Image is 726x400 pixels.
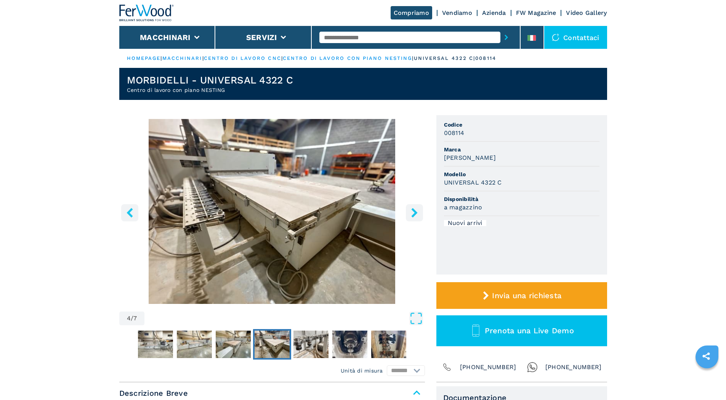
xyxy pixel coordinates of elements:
[694,366,720,394] iframe: Chat
[119,329,425,360] nav: Thumbnail Navigation
[544,26,607,49] div: Contattaci
[293,331,329,358] img: 71daec9ceab0f888bca3b8d9b181432e
[442,9,472,16] a: Vendiamo
[391,6,432,19] a: Compriamo
[131,315,133,321] span: /
[255,331,290,358] img: 36f5054a5e77763309c31e27c7e28b7d
[552,34,559,41] img: Contattaci
[119,119,425,304] div: Go to Slide 4
[175,329,213,360] button: Go to Slide 2
[500,29,512,46] button: submit-button
[414,55,476,62] p: universal 4322 c |
[371,331,406,358] img: 511fb55cfbf207cc1076b524361f4bcb
[292,329,330,360] button: Go to Slide 5
[331,329,369,360] button: Go to Slide 6
[444,220,486,226] div: Nuovi arrivi
[406,204,423,221] button: right-button
[162,55,202,61] a: macchinari
[527,362,538,373] img: Whatsapp
[127,55,161,61] a: HOMEPAGE
[444,121,599,129] span: Codice
[146,312,423,325] button: Open Fullscreen
[485,326,574,335] span: Prenota una Live Demo
[436,282,607,309] button: Invia una richiesta
[127,74,293,86] h1: MORBIDELLI - UNIVERSAL 4322 C
[482,9,506,16] a: Azienda
[370,329,408,360] button: Go to Slide 7
[475,55,496,62] p: 008114
[119,119,425,304] img: Centro di lavoro con piano NESTING MORBIDELLI UNIVERSAL 4322 C
[160,55,162,61] span: |
[127,315,131,321] span: 4
[253,329,291,360] button: Go to Slide 4
[444,203,482,212] h3: a magazzino
[283,55,412,61] a: centro di lavoro con piano nesting
[127,86,293,94] h2: Centro di lavoro con piano NESTING
[697,347,716,366] a: sharethis
[246,33,277,42] button: Servizi
[214,329,252,360] button: Go to Slide 3
[177,331,212,358] img: 020ee405b0b3742aa8507a9faaa1b2d0
[121,204,138,221] button: left-button
[444,129,465,137] h3: 008114
[281,55,283,61] span: |
[204,55,281,61] a: centro di lavoro cnc
[332,331,367,358] img: be58a823afe169ec12b816da18aaba70
[444,153,496,162] h3: [PERSON_NAME]
[516,9,556,16] a: FW Magazine
[119,5,174,21] img: Ferwood
[140,33,191,42] button: Macchinari
[460,362,516,373] span: [PHONE_NUMBER]
[492,291,561,300] span: Invia una richiesta
[444,146,599,153] span: Marca
[566,9,607,16] a: Video Gallery
[444,170,599,178] span: Modello
[119,386,425,400] span: Descrizione Breve
[444,178,502,187] h3: UNIVERSAL 4322 C
[412,55,413,61] span: |
[442,362,452,373] img: Phone
[202,55,204,61] span: |
[133,315,137,321] span: 7
[444,195,599,203] span: Disponibilità
[545,362,602,373] span: [PHONE_NUMBER]
[216,331,251,358] img: 4b57d6b78c0955ca5d26ee24d50704f3
[341,367,383,374] em: Unità di misura
[136,329,175,360] button: Go to Slide 1
[436,315,607,346] button: Prenota una Live Demo
[138,331,173,358] img: 39bc1d11c124690a0129da3f84202259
